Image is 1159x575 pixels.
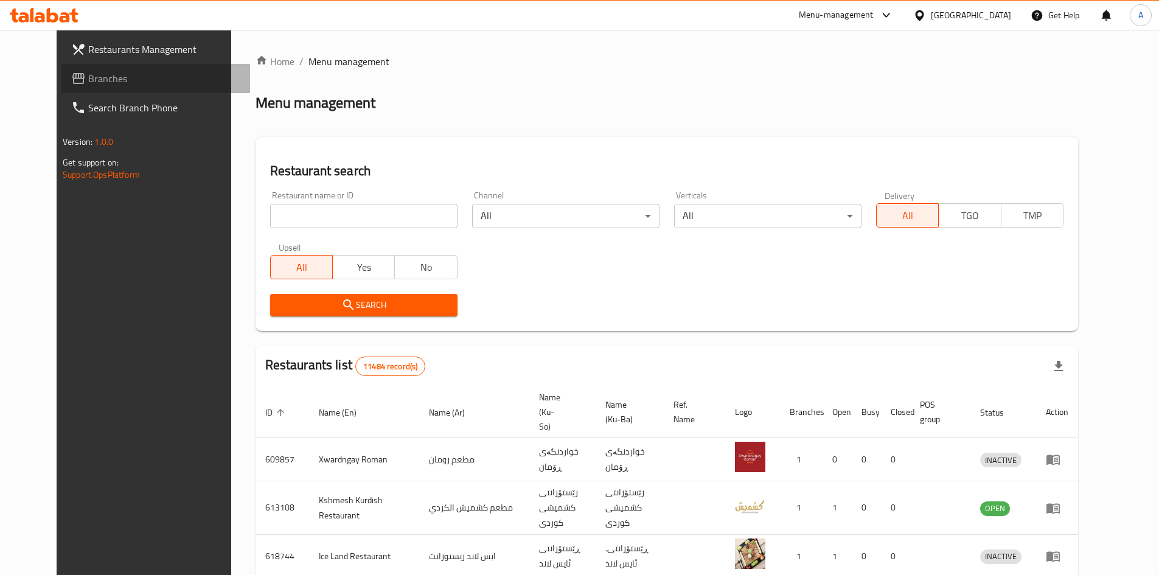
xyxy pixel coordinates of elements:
[852,481,881,535] td: 0
[931,9,1011,22] div: [GEOGRAPHIC_DATA]
[63,167,140,183] a: Support.OpsPlatform
[885,191,915,200] label: Delivery
[938,203,1001,228] button: TGO
[1006,207,1059,225] span: TMP
[419,438,529,481] td: مطعم رومان
[61,93,250,122] a: Search Branch Phone
[735,442,765,472] img: Xwardngay Roman
[780,438,823,481] td: 1
[881,386,910,438] th: Closed
[61,35,250,64] a: Restaurants Management
[673,397,711,427] span: Ref. Name
[596,481,664,535] td: رێستۆرانتی کشمیشى كوردى
[1044,352,1073,381] div: Export file
[270,204,458,228] input: Search for restaurant name or ID..
[735,490,765,521] img: Kshmesh Kurdish Restaurant
[61,64,250,93] a: Branches
[881,481,910,535] td: 0
[270,294,458,316] button: Search
[270,162,1063,180] h2: Restaurant search
[725,386,780,438] th: Logo
[472,204,660,228] div: All
[270,255,333,279] button: All
[265,356,426,376] h2: Restaurants list
[356,361,425,372] span: 11484 record(s)
[394,255,457,279] button: No
[332,255,395,279] button: Yes
[88,42,240,57] span: Restaurants Management
[852,438,881,481] td: 0
[1036,386,1078,438] th: Action
[1046,501,1068,515] div: Menu
[279,243,301,251] label: Upsell
[276,259,328,276] span: All
[529,481,596,535] td: رێستۆرانتی کشمیشى كوردى
[980,549,1022,563] span: INACTIVE
[309,481,419,535] td: Kshmesh Kurdish Restaurant
[735,538,765,569] img: Ice Land Restaurant
[419,481,529,535] td: مطعم كشميش الكردي
[881,438,910,481] td: 0
[308,54,389,69] span: Menu management
[799,8,874,23] div: Menu-management
[88,71,240,86] span: Branches
[63,155,119,170] span: Get support on:
[1046,549,1068,563] div: Menu
[944,207,996,225] span: TGO
[63,134,92,150] span: Version:
[674,204,861,228] div: All
[980,405,1020,420] span: Status
[338,259,390,276] span: Yes
[980,453,1022,467] span: INACTIVE
[429,405,481,420] span: Name (Ar)
[1046,452,1068,467] div: Menu
[400,259,452,276] span: No
[265,405,288,420] span: ID
[529,438,596,481] td: خواردنگەی ڕۆمان
[823,481,852,535] td: 1
[596,438,664,481] td: خواردنگەی ڕۆمان
[920,397,956,427] span: POS group
[823,438,852,481] td: 0
[980,549,1022,564] div: INACTIVE
[256,54,1078,69] nav: breadcrumb
[876,203,939,228] button: All
[299,54,304,69] li: /
[882,207,934,225] span: All
[1001,203,1063,228] button: TMP
[280,298,448,313] span: Search
[1138,9,1143,22] span: A
[980,501,1010,515] span: OPEN
[355,357,425,376] div: Total records count
[852,386,881,438] th: Busy
[539,390,581,434] span: Name (Ku-So)
[309,438,419,481] td: Xwardngay Roman
[256,54,294,69] a: Home
[605,397,649,427] span: Name (Ku-Ba)
[780,481,823,535] td: 1
[780,386,823,438] th: Branches
[980,501,1010,516] div: OPEN
[823,386,852,438] th: Open
[319,405,372,420] span: Name (En)
[94,134,113,150] span: 1.0.0
[88,100,240,115] span: Search Branch Phone
[256,438,309,481] td: 609857
[256,481,309,535] td: 613108
[256,93,375,113] h2: Menu management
